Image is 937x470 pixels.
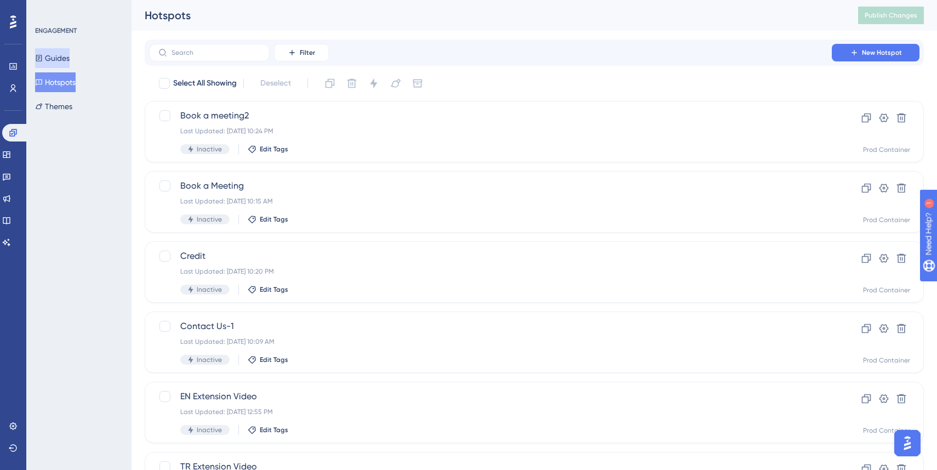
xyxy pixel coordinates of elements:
[197,145,222,154] span: Inactive
[35,72,76,92] button: Hotspots
[248,355,288,364] button: Edit Tags
[300,48,315,57] span: Filter
[76,5,79,14] div: 1
[248,215,288,224] button: Edit Tags
[197,355,222,364] span: Inactive
[274,44,329,61] button: Filter
[145,8,831,23] div: Hotspots
[173,77,237,90] span: Select All Showing
[35,26,77,35] div: ENGAGEMENT
[863,426,910,435] div: Prod Container
[180,179,801,192] span: Book a Meeting
[180,390,801,403] span: EN Extension Video
[248,145,288,154] button: Edit Tags
[180,250,801,263] span: Credit
[197,426,222,434] span: Inactive
[863,145,910,154] div: Prod Container
[197,285,222,294] span: Inactive
[180,197,801,206] div: Last Updated: [DATE] 10:15 AM
[863,356,910,365] div: Prod Container
[250,73,301,93] button: Deselect
[863,216,910,224] div: Prod Container
[260,355,288,364] span: Edit Tags
[260,145,288,154] span: Edit Tags
[260,285,288,294] span: Edit Tags
[858,7,924,24] button: Publish Changes
[891,427,924,460] iframe: UserGuiding AI Assistant Launcher
[180,407,801,416] div: Last Updated: [DATE] 12:55 PM
[248,426,288,434] button: Edit Tags
[180,337,801,346] div: Last Updated: [DATE] 10:09 AM
[863,286,910,295] div: Prod Container
[260,426,288,434] span: Edit Tags
[172,49,260,56] input: Search
[862,48,902,57] span: New Hotspot
[35,97,72,116] button: Themes
[180,267,801,276] div: Last Updated: [DATE] 10:20 PM
[180,127,801,135] div: Last Updated: [DATE] 10:24 PM
[180,320,801,333] span: Contact Us-1
[197,215,222,224] span: Inactive
[865,11,917,20] span: Publish Changes
[180,109,801,122] span: Book a meeting2
[35,48,70,68] button: Guides
[248,285,288,294] button: Edit Tags
[26,3,68,16] span: Need Help?
[260,215,288,224] span: Edit Tags
[832,44,919,61] button: New Hotspot
[260,77,291,90] span: Deselect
